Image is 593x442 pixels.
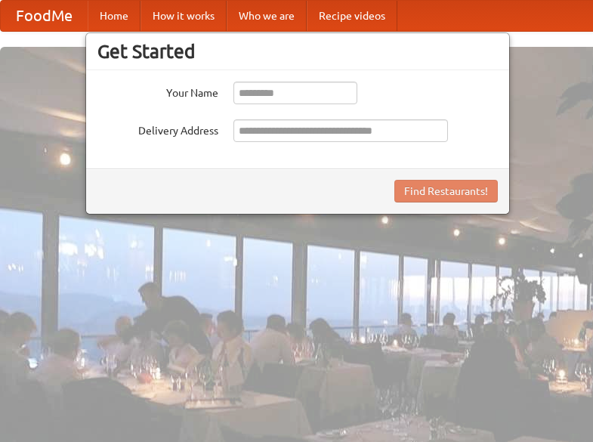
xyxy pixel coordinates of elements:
[88,1,141,31] a: Home
[97,119,218,138] label: Delivery Address
[97,82,218,100] label: Your Name
[97,40,498,63] h3: Get Started
[1,1,88,31] a: FoodMe
[394,180,498,202] button: Find Restaurants!
[227,1,307,31] a: Who we are
[307,1,397,31] a: Recipe videos
[141,1,227,31] a: How it works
